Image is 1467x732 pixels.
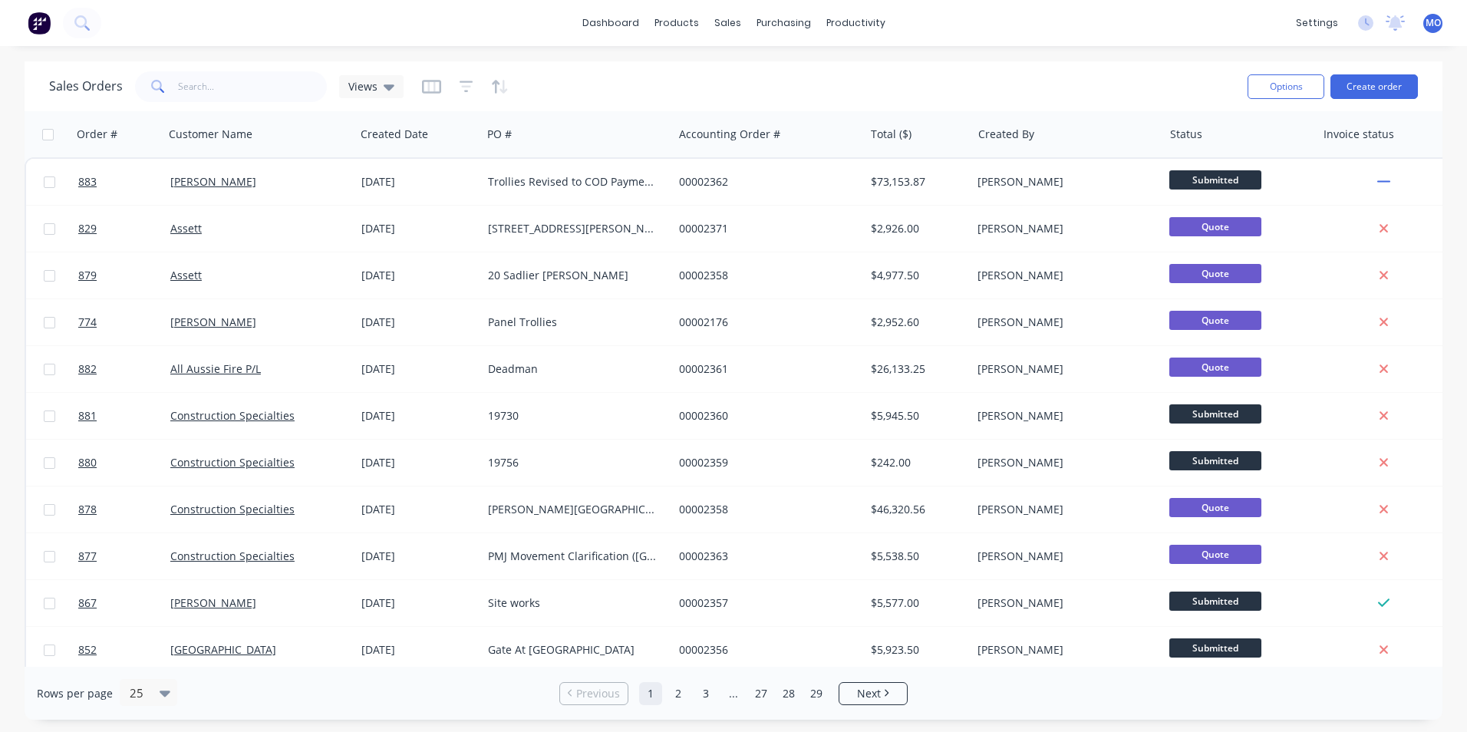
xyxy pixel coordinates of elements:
div: [DATE] [361,642,476,658]
a: 877 [78,533,170,579]
div: [DATE] [361,221,476,236]
div: 00002361 [679,361,849,377]
span: 880 [78,455,97,470]
a: Construction Specialties [170,455,295,470]
div: sales [707,12,749,35]
span: Quote [1169,545,1261,564]
a: dashboard [575,12,647,35]
div: $26,133.25 [871,361,961,377]
span: MO [1426,16,1441,30]
span: Quote [1169,217,1261,236]
div: [DATE] [361,361,476,377]
div: [DATE] [361,502,476,517]
div: [PERSON_NAME] [977,502,1148,517]
div: $4,977.50 [871,268,961,283]
div: 00002358 [679,268,849,283]
a: All Aussie Fire P/L [170,361,261,376]
a: Construction Specialties [170,502,295,516]
div: 00002358 [679,502,849,517]
div: [PERSON_NAME] [977,642,1148,658]
div: [PERSON_NAME] [977,174,1148,190]
div: $5,945.50 [871,408,961,424]
div: Status [1170,127,1202,142]
span: 774 [78,315,97,330]
span: 883 [78,174,97,190]
div: Deadman [488,361,658,377]
div: products [647,12,707,35]
div: 00002371 [679,221,849,236]
a: Assett [170,268,202,282]
a: Page 29 [805,682,828,705]
a: 882 [78,346,170,392]
a: 878 [78,486,170,533]
a: Page 2 [667,682,690,705]
div: 19756 [488,455,658,470]
div: Order # [77,127,117,142]
div: [STREET_ADDRESS][PERSON_NAME] [488,221,658,236]
div: 00002356 [679,642,849,658]
div: [PERSON_NAME][GEOGRAPHIC_DATA][PERSON_NAME] [488,502,658,517]
div: [DATE] [361,549,476,564]
div: Trollies Revised to COD Payment on Deposit [488,174,658,190]
a: [GEOGRAPHIC_DATA] [170,642,276,657]
a: 774 [78,299,170,345]
a: Construction Specialties [170,408,295,423]
div: Total ($) [871,127,912,142]
div: $5,577.00 [871,595,961,611]
img: Factory [28,12,51,35]
div: $242.00 [871,455,961,470]
span: Rows per page [37,686,113,701]
div: settings [1288,12,1346,35]
a: Page 27 [750,682,773,705]
span: Submitted [1169,638,1261,658]
a: 881 [78,393,170,439]
div: 00002363 [679,549,849,564]
div: 19730 [488,408,658,424]
div: [DATE] [361,408,476,424]
h1: Sales Orders [49,79,123,94]
ul: Pagination [553,682,914,705]
div: $2,926.00 [871,221,961,236]
span: 867 [78,595,97,611]
a: [PERSON_NAME] [170,315,256,329]
span: Submitted [1169,451,1261,470]
div: [PERSON_NAME] [977,408,1148,424]
span: Previous [576,686,620,701]
div: [PERSON_NAME] [977,455,1148,470]
a: [PERSON_NAME] [170,595,256,610]
div: [PERSON_NAME] [977,221,1148,236]
span: Quote [1169,311,1261,330]
div: $5,923.50 [871,642,961,658]
div: [PERSON_NAME] [977,361,1148,377]
input: Search... [178,71,328,102]
a: Page 3 [694,682,717,705]
div: PMJ Movement Clarification ([GEOGRAPHIC_DATA]) Revised [488,549,658,564]
a: 829 [78,206,170,252]
div: Gate At [GEOGRAPHIC_DATA] [488,642,658,658]
a: [PERSON_NAME] [170,174,256,189]
span: Submitted [1169,592,1261,611]
div: $5,538.50 [871,549,961,564]
div: 00002359 [679,455,849,470]
div: 00002360 [679,408,849,424]
div: Created By [978,127,1034,142]
span: Views [348,78,377,94]
div: Customer Name [169,127,252,142]
div: Created Date [361,127,428,142]
span: Next [857,686,881,701]
div: [DATE] [361,268,476,283]
a: Page 28 [777,682,800,705]
a: 883 [78,159,170,205]
div: Accounting Order # [679,127,780,142]
span: Quote [1169,264,1261,283]
span: Submitted [1169,404,1261,424]
a: 867 [78,580,170,626]
a: 852 [78,627,170,673]
div: [DATE] [361,595,476,611]
div: productivity [819,12,893,35]
span: 881 [78,408,97,424]
div: Invoice status [1324,127,1394,142]
span: Quote [1169,498,1261,517]
span: 829 [78,221,97,236]
div: [DATE] [361,315,476,330]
